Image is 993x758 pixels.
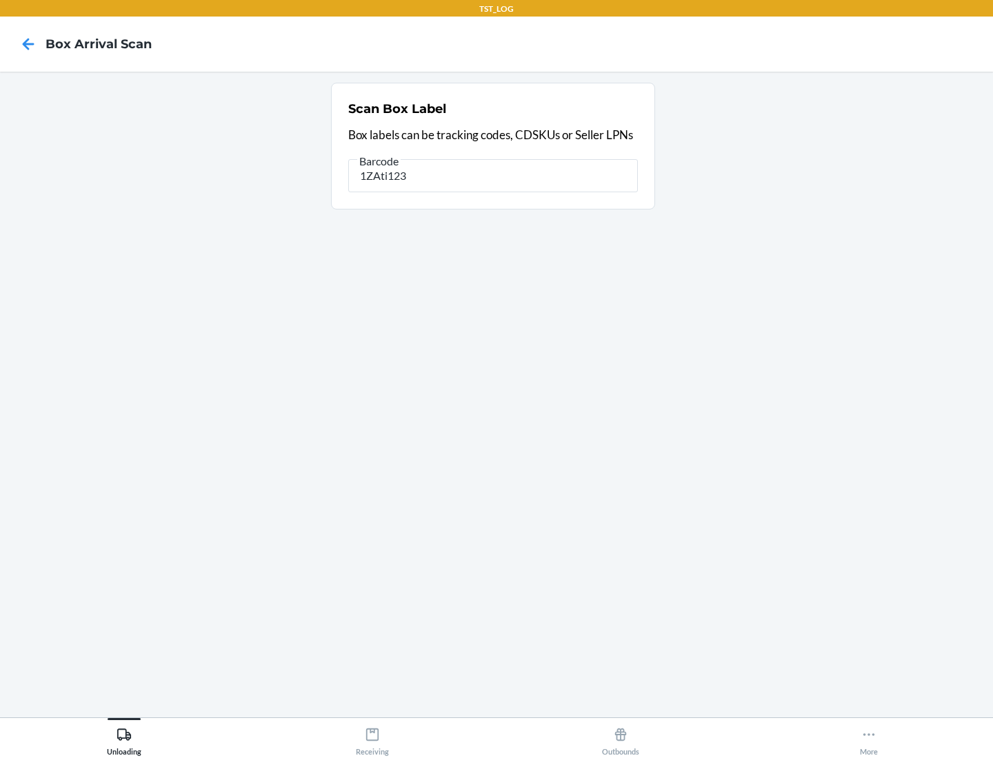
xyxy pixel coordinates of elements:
[348,100,446,118] h2: Scan Box Label
[745,718,993,756] button: More
[107,721,141,756] div: Unloading
[248,718,496,756] button: Receiving
[860,721,878,756] div: More
[479,3,514,15] p: TST_LOG
[46,35,152,53] h4: Box Arrival Scan
[356,721,389,756] div: Receiving
[348,159,638,192] input: Barcode
[496,718,745,756] button: Outbounds
[602,721,639,756] div: Outbounds
[357,154,401,168] span: Barcode
[348,126,638,144] p: Box labels can be tracking codes, CDSKUs or Seller LPNs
